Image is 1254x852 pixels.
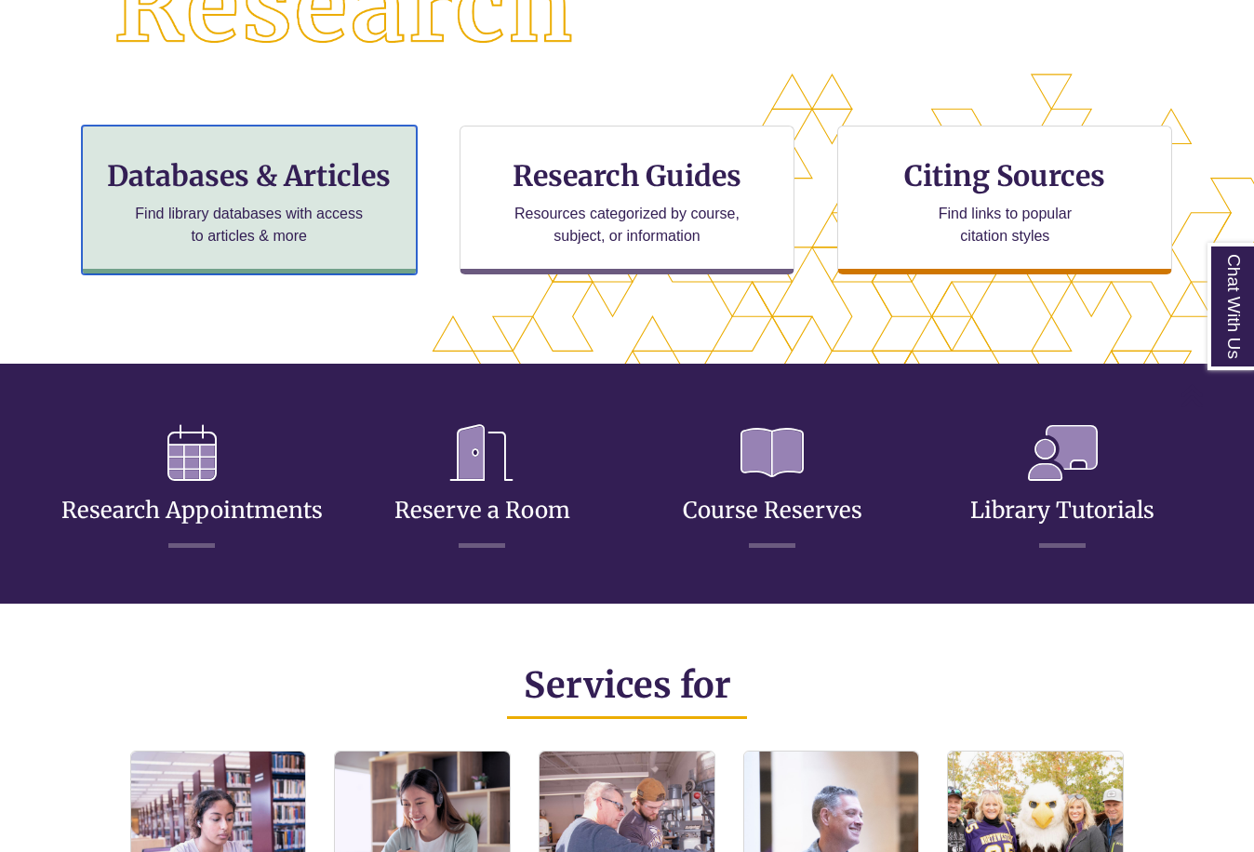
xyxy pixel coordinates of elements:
a: Back to Top [1180,383,1249,408]
h3: Citing Sources [892,158,1119,193]
p: Find links to popular citation styles [914,203,1096,247]
a: Research Appointments [61,451,323,525]
span: Services for [524,663,731,707]
h3: Research Guides [475,158,779,193]
a: Reserve a Room [394,451,570,525]
a: Course Reserves [683,451,862,525]
a: Citing Sources Find links to popular citation styles [837,126,1172,274]
a: Research Guides Resources categorized by course, subject, or information [460,126,794,274]
a: Library Tutorials [970,451,1154,525]
h3: Databases & Articles [98,158,401,193]
p: Find library databases with access to articles & more [127,203,370,247]
p: Resources categorized by course, subject, or information [506,203,749,247]
a: Databases & Articles Find library databases with access to articles & more [82,126,417,274]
